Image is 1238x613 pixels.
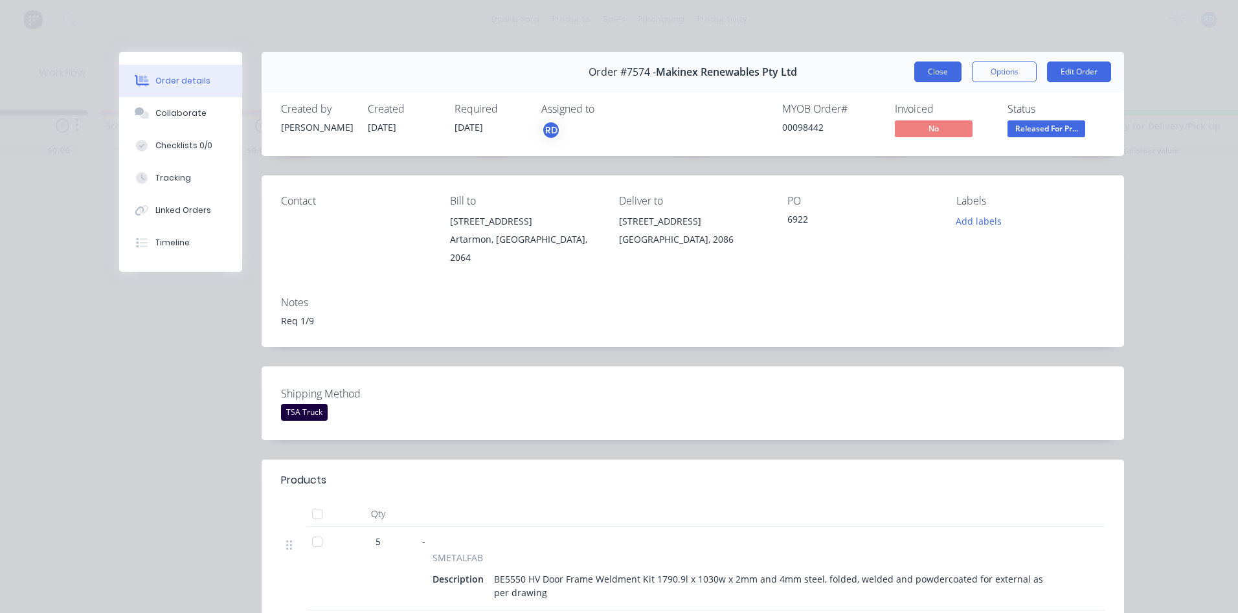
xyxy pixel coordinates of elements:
[155,75,210,87] div: Order details
[455,103,526,115] div: Required
[433,551,483,564] span: SMETALFAB
[619,195,767,207] div: Deliver to
[155,140,212,151] div: Checklists 0/0
[589,66,656,78] span: Order #7574 -
[339,501,417,527] div: Qty
[1047,61,1111,82] button: Edit Order
[281,386,443,401] label: Shipping Method
[956,195,1105,207] div: Labels
[281,404,328,421] div: TSA Truck
[433,570,489,588] div: Description
[619,230,767,249] div: [GEOGRAPHIC_DATA], 2086
[281,195,429,207] div: Contact
[787,195,936,207] div: PO
[281,473,326,488] div: Products
[895,103,992,115] div: Invoiced
[119,162,242,194] button: Tracking
[787,212,936,230] div: 6922
[368,121,396,133] span: [DATE]
[541,103,671,115] div: Assigned to
[281,296,1105,309] div: Notes
[119,65,242,97] button: Order details
[1007,103,1105,115] div: Status
[422,535,425,548] span: -
[895,120,973,137] span: No
[281,120,352,134] div: [PERSON_NAME]
[155,172,191,184] div: Tracking
[619,212,767,254] div: [STREET_ADDRESS][GEOGRAPHIC_DATA], 2086
[782,120,879,134] div: 00098442
[656,66,797,78] span: Makinex Renewables Pty Ltd
[541,120,561,140] button: RD
[376,535,381,548] span: 5
[281,314,1105,328] div: Req 1/9
[119,227,242,259] button: Timeline
[155,237,190,249] div: Timeline
[782,103,879,115] div: MYOB Order #
[1007,120,1085,140] button: Released For Pr...
[489,570,1049,602] div: BE5550 HV Door Frame Weldment Kit 1790.9l x 1030w x 2mm and 4mm steel, folded, welded and powderc...
[119,97,242,129] button: Collaborate
[1007,120,1085,137] span: Released For Pr...
[450,212,598,267] div: [STREET_ADDRESS]Artarmon, [GEOGRAPHIC_DATA], 2064
[455,121,483,133] span: [DATE]
[368,103,439,115] div: Created
[949,212,1009,230] button: Add labels
[155,107,207,119] div: Collaborate
[281,103,352,115] div: Created by
[450,230,598,267] div: Artarmon, [GEOGRAPHIC_DATA], 2064
[119,194,242,227] button: Linked Orders
[619,212,767,230] div: [STREET_ADDRESS]
[972,61,1037,82] button: Options
[450,195,598,207] div: Bill to
[155,205,211,216] div: Linked Orders
[119,129,242,162] button: Checklists 0/0
[450,212,598,230] div: [STREET_ADDRESS]
[914,61,962,82] button: Close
